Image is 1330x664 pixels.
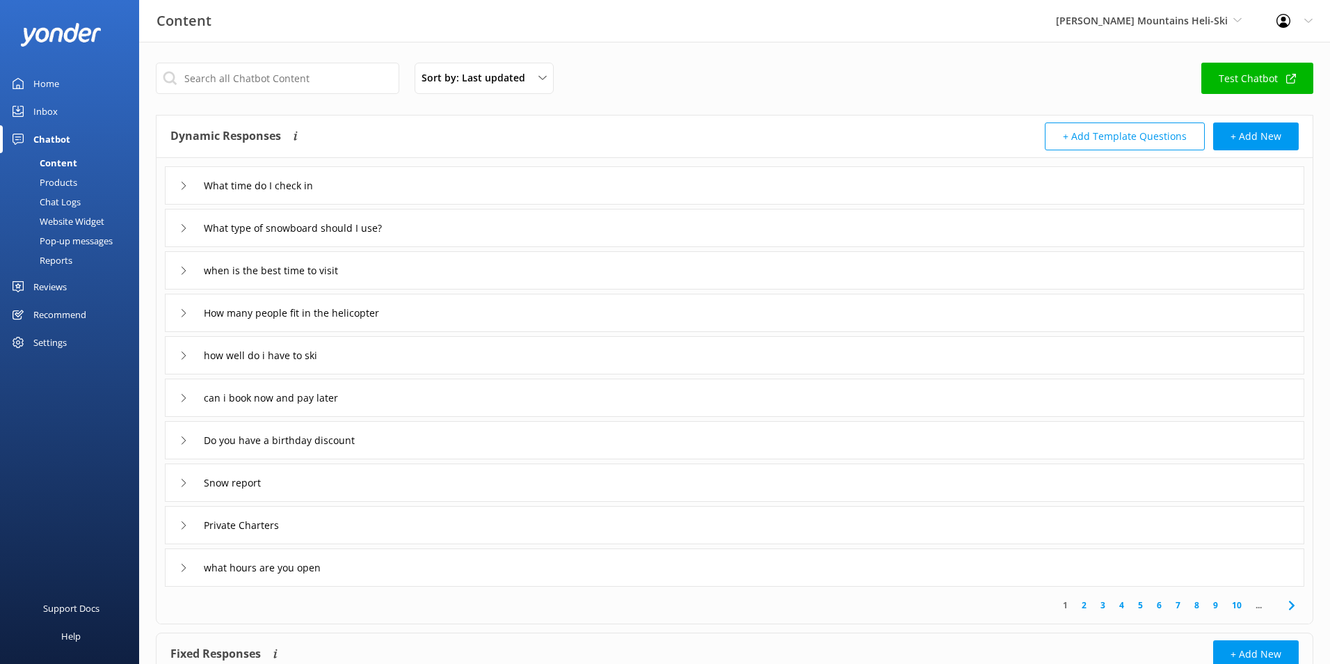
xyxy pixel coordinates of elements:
[1045,122,1205,150] button: + Add Template Questions
[1093,599,1112,612] a: 3
[8,251,72,270] div: Reports
[33,273,67,301] div: Reviews
[8,251,139,270] a: Reports
[8,192,81,212] div: Chat Logs
[1249,599,1269,612] span: ...
[8,153,139,173] a: Content
[8,192,139,212] a: Chat Logs
[1225,599,1249,612] a: 10
[43,594,99,622] div: Support Docs
[1187,599,1206,612] a: 8
[170,122,281,150] h4: Dynamic Responses
[1201,63,1313,94] a: Test Chatbot
[8,231,113,251] div: Pop-up messages
[8,173,139,192] a: Products
[1056,14,1228,27] span: [PERSON_NAME] Mountains Heli-Ski
[33,70,59,97] div: Home
[1169,599,1187,612] a: 7
[33,125,70,153] div: Chatbot
[422,70,534,86] span: Sort by: Last updated
[1150,599,1169,612] a: 6
[61,622,81,650] div: Help
[1131,599,1150,612] a: 5
[8,153,77,173] div: Content
[1213,122,1299,150] button: + Add New
[21,23,101,46] img: yonder-white-logo.png
[8,212,139,231] a: Website Widget
[1075,599,1093,612] a: 2
[8,173,77,192] div: Products
[1112,599,1131,612] a: 4
[157,10,211,32] h3: Content
[8,231,139,251] a: Pop-up messages
[33,329,67,356] div: Settings
[8,212,104,231] div: Website Widget
[1056,599,1075,612] a: 1
[33,301,86,329] div: Recommend
[33,97,58,125] div: Inbox
[1206,599,1225,612] a: 9
[156,63,399,94] input: Search all Chatbot Content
